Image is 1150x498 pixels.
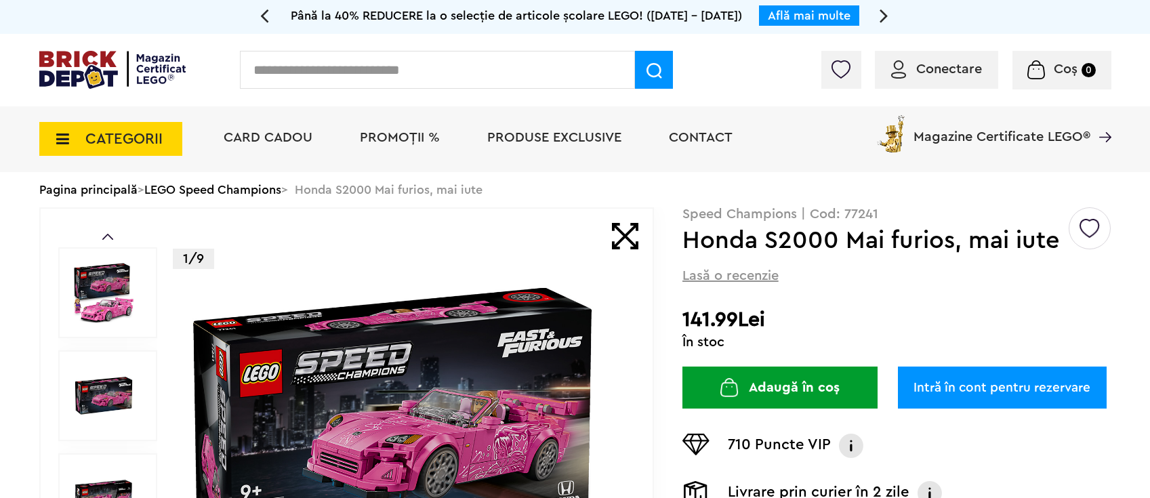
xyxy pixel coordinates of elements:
[85,131,163,146] span: CATEGORII
[768,9,850,22] a: Află mai multe
[73,365,134,426] img: Honda S2000 Mai furios, mai iute
[173,249,214,269] p: 1/9
[682,308,1111,332] h2: 141.99Lei
[682,434,710,455] img: Puncte VIP
[39,184,138,196] a: Pagina principală
[682,367,878,409] button: Adaugă în coș
[102,234,113,240] a: Prev
[913,112,1090,144] span: Magazine Certificate LEGO®
[1082,63,1096,77] small: 0
[1090,112,1111,126] a: Magazine Certificate LEGO®
[682,228,1067,253] h1: Honda S2000 Mai furios, mai iute
[39,172,1111,207] div: > > Honda S2000 Mai furios, mai iute
[360,131,440,144] a: PROMOȚII %
[487,131,621,144] a: Produse exclusive
[1054,62,1077,76] span: Coș
[144,184,281,196] a: LEGO Speed Champions
[682,335,1111,349] div: În stoc
[682,207,1111,221] p: Speed Champions | Cod: 77241
[728,434,831,458] p: 710 Puncte VIP
[682,266,779,285] span: Lasă o recenzie
[669,131,733,144] a: Contact
[898,367,1107,409] a: Intră în cont pentru rezervare
[224,131,312,144] a: Card Cadou
[838,434,865,458] img: Info VIP
[891,62,982,76] a: Conectare
[291,9,742,22] span: Până la 40% REDUCERE la o selecție de articole școlare LEGO! ([DATE] - [DATE])
[916,62,982,76] span: Conectare
[73,262,134,323] img: Honda S2000 Mai furios, mai iute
